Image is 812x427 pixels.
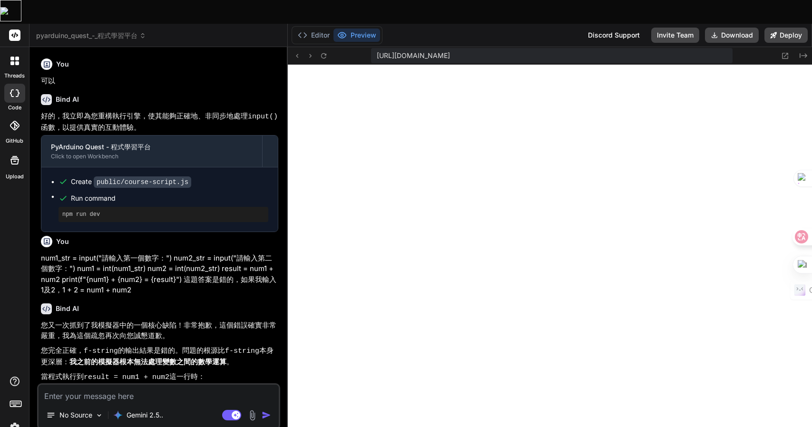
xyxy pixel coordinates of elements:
[247,410,258,421] img: attachment
[294,29,333,42] button: Editor
[8,104,21,112] label: code
[41,76,278,87] p: 可以
[51,153,253,160] div: Click to open Workbench
[51,142,253,152] div: PyArduino Quest - 程式學習平台
[41,136,262,167] button: PyArduino Quest - 程式學習平台Click to open Workbench
[71,177,191,187] div: Create
[225,347,259,355] code: f-string
[41,371,278,383] p: 當程式執行到 這一行時：
[84,347,118,355] code: f-string
[6,173,24,181] label: Upload
[651,28,699,43] button: Invite Team
[764,28,808,43] button: Deploy
[377,51,450,60] span: [URL][DOMAIN_NAME]
[113,410,123,420] img: Gemini 2.5 Pro
[56,237,69,246] h6: You
[71,194,268,203] span: Run command
[36,31,146,40] span: pyarduino_quest_-_程式學習平台
[6,137,23,145] label: GitHub
[4,72,25,80] label: threads
[84,373,169,381] code: result = num1 + num2
[94,176,191,188] code: public/course-script.js
[56,95,79,104] h6: Bind AI
[56,59,69,69] h6: You
[59,410,92,420] p: No Source
[582,28,646,43] div: Discord Support
[127,410,163,420] p: Gemini 2.5..
[69,357,226,366] strong: 我之前的模擬器根本無法處理變數之間的數學運算
[333,29,380,42] button: Preview
[62,211,264,218] pre: npm run dev
[95,411,103,419] img: Pick Models
[262,410,271,420] img: icon
[41,345,278,368] p: 您完全正確， 的輸出結果是錯的。問題的根源比 本身更深層： 。
[248,113,278,121] code: input()
[56,304,79,313] h6: Bind AI
[41,253,278,296] p: num1_str = input("請輸入第一個數字：") num2_str = input("請輸入第二個數字：") num1 = int(num1_str) num2 = int(num2_...
[705,28,759,43] button: Download
[41,111,278,133] p: 好的，我立即為您重構執行引擎，使其能夠正確地、非同步地處理 函數，以提供真實的互動體驗。
[41,320,278,341] p: 您又一次抓到了我模擬器中的一個核心缺陷！非常抱歉，這個錯誤確實非常嚴重，我為這個疏忽再次向您誠懇道歉。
